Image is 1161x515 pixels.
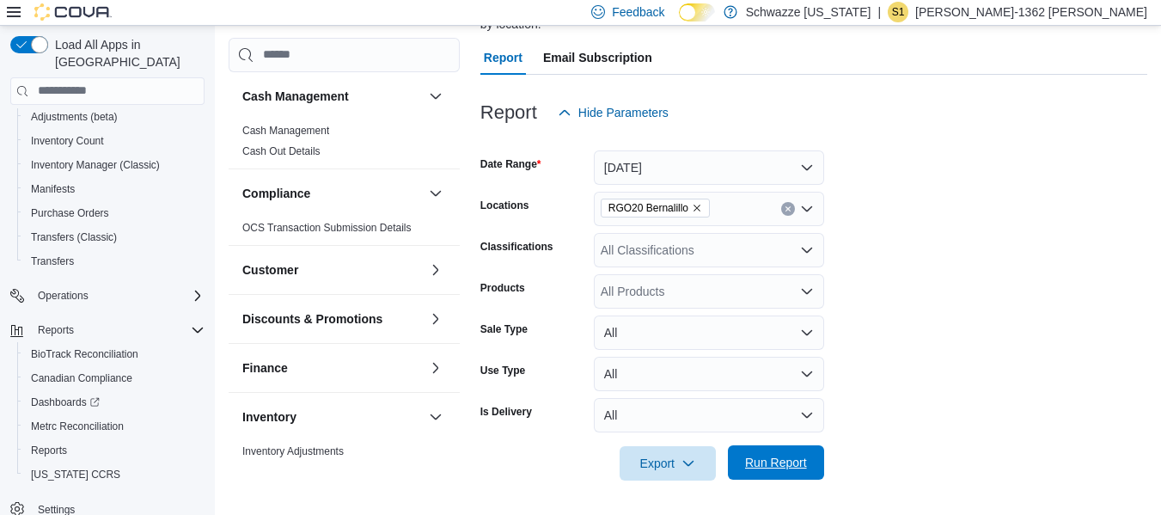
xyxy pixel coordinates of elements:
a: Dashboards [24,392,107,413]
a: Inventory Count [24,131,111,151]
span: Run Report [745,454,807,471]
span: Transfers (Classic) [24,227,205,248]
button: Transfers [17,249,211,273]
label: Date Range [480,157,541,171]
h3: Cash Management [242,88,349,105]
button: Remove RGO20 Bernalillo from selection in this group [692,203,702,213]
button: Reports [17,438,211,463]
button: All [594,357,824,391]
button: Run Report [728,445,824,480]
label: Products [480,281,525,295]
span: Email Subscription [543,40,652,75]
input: Dark Mode [679,3,715,21]
div: Seth-1362 Jones [888,2,908,22]
span: Metrc Reconciliation [31,420,124,433]
span: Transfers [31,254,74,268]
span: Canadian Compliance [24,368,205,389]
a: OCS Transaction Submission Details [242,222,412,234]
h3: Compliance [242,185,310,202]
h3: Report [480,102,537,123]
label: Sale Type [480,322,528,336]
button: Inventory Manager (Classic) [17,153,211,177]
button: Customer [242,261,422,279]
button: Finance [242,359,422,377]
button: Open list of options [800,243,814,257]
a: Inventory Adjustments [242,445,344,457]
button: Transfers (Classic) [17,225,211,249]
button: [DATE] [594,150,824,185]
span: Transfers (Classic) [31,230,117,244]
span: [US_STATE] CCRS [31,468,120,481]
span: Canadian Compliance [31,371,132,385]
a: Dashboards [17,390,211,414]
span: Inventory Count [24,131,205,151]
span: Adjustments (beta) [24,107,205,127]
a: Transfers (Classic) [24,227,124,248]
span: Dashboards [31,395,100,409]
button: Open list of options [800,285,814,298]
h3: Finance [242,359,288,377]
button: Discounts & Promotions [425,309,446,329]
div: Cash Management [229,120,460,169]
span: Report [484,40,522,75]
button: Cash Management [425,86,446,107]
p: Schwazze [US_STATE] [746,2,871,22]
span: Reports [24,440,205,461]
a: BioTrack Reconciliation [24,344,145,365]
p: | [877,2,881,22]
span: Feedback [612,3,664,21]
button: BioTrack Reconciliation [17,342,211,366]
span: Purchase Orders [31,206,109,220]
span: Reports [38,323,74,337]
button: Export [620,446,716,481]
span: Transfers [24,251,205,272]
div: Compliance [229,218,460,245]
button: [US_STATE] CCRS [17,463,211,487]
span: Cash Management [242,124,329,138]
button: Open list of options [800,202,814,216]
span: Operations [38,289,89,303]
span: Inventory Count [31,134,104,148]
button: Compliance [425,183,446,204]
img: Cova [34,3,112,21]
span: Reports [31,320,205,340]
a: Reports [24,440,74,461]
button: Reports [31,320,81,340]
span: BioTrack Reconciliation [31,347,138,361]
button: Adjustments (beta) [17,105,211,129]
span: Manifests [31,182,75,196]
a: Canadian Compliance [24,368,139,389]
label: Use Type [480,364,525,377]
span: OCS Transaction Submission Details [242,221,412,235]
a: Cash Out Details [242,145,321,157]
button: Manifests [17,177,211,201]
button: Hide Parameters [551,95,675,130]
span: S1 [892,2,905,22]
span: Cash Out Details [242,144,321,158]
label: Locations [480,199,529,212]
button: Inventory [242,408,422,426]
button: Purchase Orders [17,201,211,225]
span: Manifests [24,179,205,199]
span: Adjustments (beta) [31,110,118,124]
button: Discounts & Promotions [242,310,422,328]
label: Classifications [480,240,553,254]
span: Dark Mode [679,21,680,22]
span: Hide Parameters [578,104,669,121]
span: Load All Apps in [GEOGRAPHIC_DATA] [48,36,205,71]
button: Operations [3,284,211,308]
span: Export [630,446,706,481]
a: Transfers [24,251,81,272]
button: Finance [425,358,446,378]
span: Reports [31,444,67,457]
h3: Inventory [242,408,296,426]
span: RGO20 Bernalillo [601,199,710,218]
button: All [594,316,824,350]
button: Inventory Count [17,129,211,153]
button: Cash Management [242,88,422,105]
label: Is Delivery [480,405,532,419]
button: Compliance [242,185,422,202]
span: Inventory Adjustments [242,444,344,458]
button: Reports [3,318,211,342]
span: Dashboards [24,392,205,413]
